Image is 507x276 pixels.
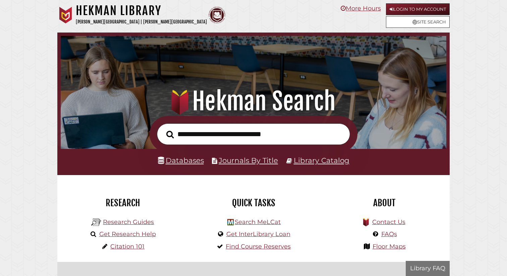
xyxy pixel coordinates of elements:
[341,5,381,12] a: More Hours
[163,129,177,141] button: Search
[110,243,145,250] a: Citation 101
[227,219,234,225] img: Hekman Library Logo
[91,217,101,227] img: Hekman Library Logo
[209,7,225,23] img: Calvin Theological Seminary
[166,130,174,138] i: Search
[373,243,406,250] a: Floor Maps
[386,16,450,28] a: Site Search
[99,230,156,238] a: Get Research Help
[226,243,291,250] a: Find Course Reserves
[219,156,278,165] a: Journals By Title
[76,3,207,18] h1: Hekman Library
[235,218,281,226] a: Search MeLCat
[158,156,204,165] a: Databases
[103,218,154,226] a: Research Guides
[381,230,397,238] a: FAQs
[372,218,405,226] a: Contact Us
[62,197,183,209] h2: Research
[68,87,439,116] h1: Hekman Search
[386,3,450,15] a: Login to My Account
[226,230,290,238] a: Get InterLibrary Loan
[294,156,349,165] a: Library Catalog
[76,18,207,26] p: [PERSON_NAME][GEOGRAPHIC_DATA] | [PERSON_NAME][GEOGRAPHIC_DATA]
[324,197,445,209] h2: About
[57,7,74,23] img: Calvin University
[193,197,314,209] h2: Quick Tasks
